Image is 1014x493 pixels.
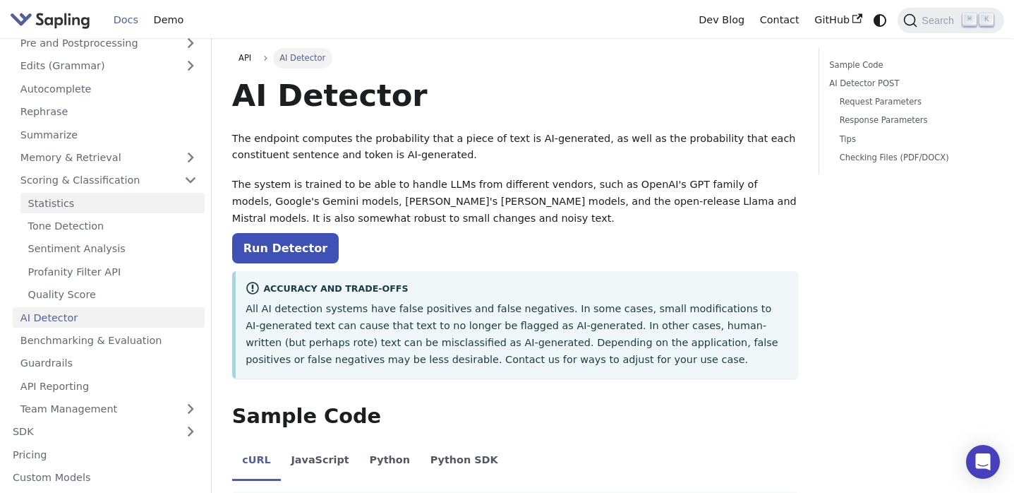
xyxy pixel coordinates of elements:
p: The endpoint computes the probability that a piece of text is AI-generated, as well as the probab... [232,131,798,165]
a: Contact [752,9,807,31]
span: API [239,53,251,63]
a: Pre and Postprocessing [13,33,205,54]
a: Checking Files (PDF/DOCX) [840,151,984,165]
a: Guardrails [13,353,205,374]
p: All AI detection systems have false positives and false negatives. In some cases, small modificat... [246,301,788,368]
a: AI Detector [13,307,205,328]
a: Scoring & Classification [13,170,205,191]
button: Expand sidebar category 'SDK' [176,422,205,442]
li: Python [359,442,420,482]
a: Request Parameters [840,95,984,109]
a: AI Detector POST [829,77,989,90]
a: Response Parameters [840,114,984,127]
a: Custom Models [5,468,205,488]
a: Profanity Filter API [20,261,205,282]
div: Accuracy and Trade-offs [246,281,788,298]
a: Sample Code [829,59,989,72]
a: API [232,48,258,68]
button: Search (Command+K) [898,8,1003,33]
a: API Reporting [13,376,205,396]
a: Run Detector [232,233,339,263]
a: Autocomplete [13,78,205,99]
a: Dev Blog [691,9,752,31]
a: SDK [5,422,176,442]
a: Docs [106,9,146,31]
a: Tips [840,133,984,146]
div: Open Intercom Messenger [966,445,1000,479]
a: Benchmarking & Evaluation [13,331,205,351]
a: Memory & Retrieval [13,148,205,168]
a: Rephrase [13,102,205,122]
kbd: ⌘ [962,13,977,26]
a: GitHub [807,9,869,31]
a: Quality Score [20,285,205,305]
a: Team Management [13,399,205,420]
li: JavaScript [281,442,359,482]
h1: AI Detector [232,76,798,114]
nav: Breadcrumbs [232,48,798,68]
p: The system is trained to be able to handle LLMs from different vendors, such as OpenAI's GPT fami... [232,177,798,227]
li: Python SDK [420,442,508,482]
kbd: K [979,13,994,26]
a: Demo [146,9,191,31]
img: Sapling.ai [10,10,90,30]
li: cURL [232,442,281,482]
a: Summarize [13,124,205,145]
a: Tone Detection [20,216,205,237]
a: Edits (Grammar) [13,56,205,76]
a: Sapling.ai [10,10,95,30]
button: Switch between dark and light mode (currently system mode) [870,10,891,30]
span: AI Detector [273,48,332,68]
h2: Sample Code [232,404,798,429]
a: Pricing [5,444,205,465]
a: Statistics [20,193,205,213]
span: Search [917,15,962,26]
a: Sentiment Analysis [20,239,205,259]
